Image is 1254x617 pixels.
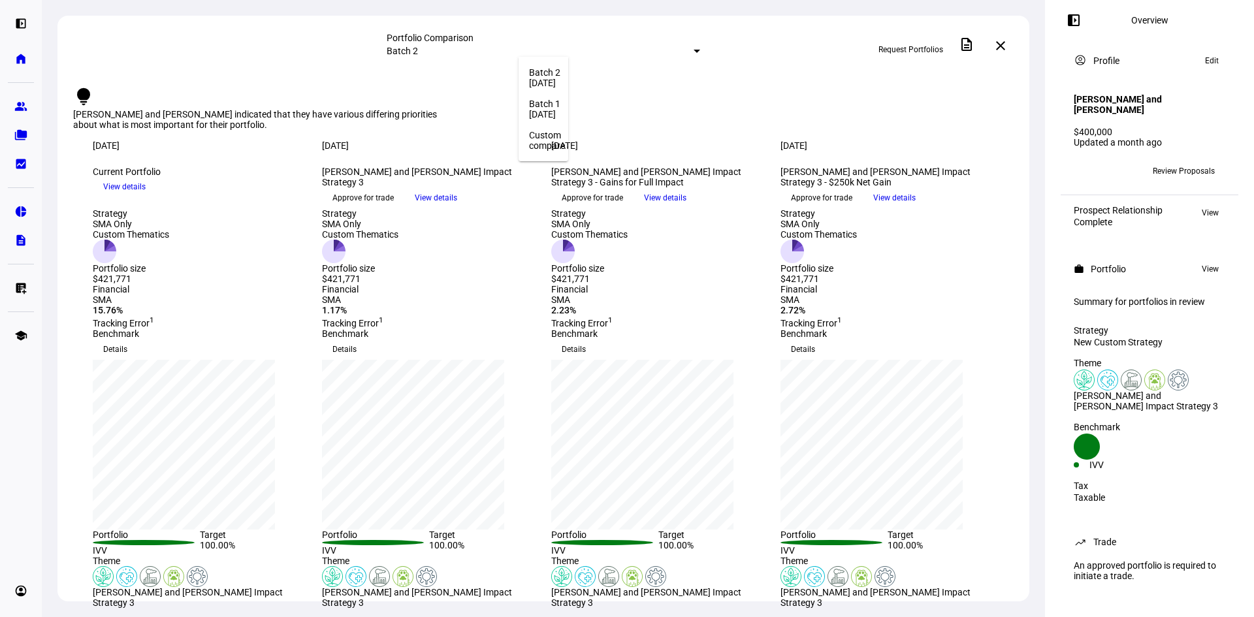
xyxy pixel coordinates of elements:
[529,109,758,119] div: [DATE]
[529,67,758,78] div: Batch 2
[529,140,758,151] div: compare across batches
[529,99,758,109] div: Batch 1
[529,78,758,88] div: [DATE]
[529,130,758,140] div: Custom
